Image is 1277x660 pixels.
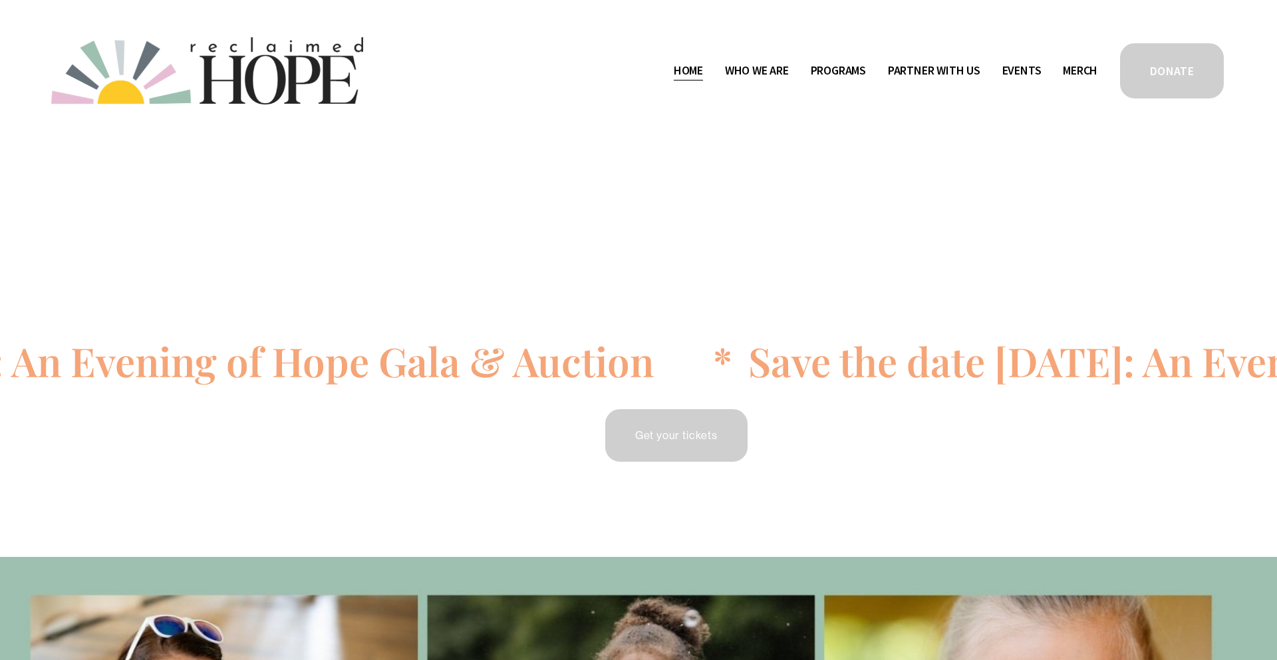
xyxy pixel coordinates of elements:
a: Merch [1063,60,1097,81]
span: Programs [811,61,867,81]
span: Partner With Us [888,61,980,81]
span: Who We Are [725,61,789,81]
a: Events [1002,60,1042,81]
a: DONATE [1118,41,1226,100]
a: Get your tickets [603,407,750,464]
img: Reclaimed Hope Initiative [51,37,363,104]
a: Home [674,60,703,81]
a: folder dropdown [888,60,980,81]
a: folder dropdown [725,60,789,81]
a: folder dropdown [811,60,867,81]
